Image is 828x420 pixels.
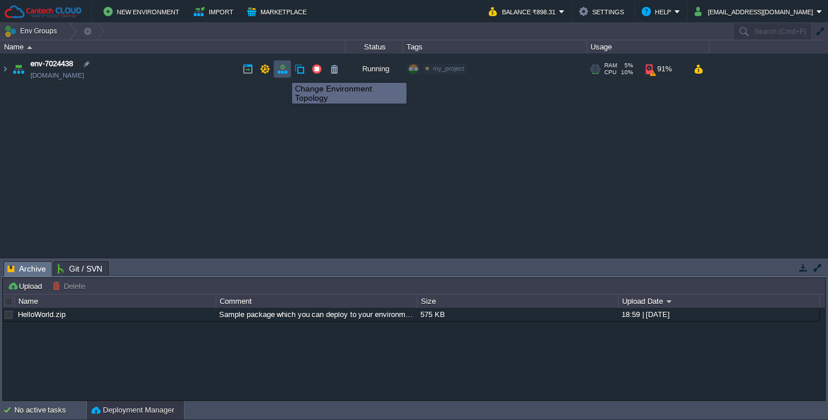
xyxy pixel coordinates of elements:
[346,40,402,54] div: Status
[1,40,345,54] div: Name
[247,5,310,18] button: Marketplace
[604,69,616,76] span: CPU
[10,54,26,85] img: AMDAwAAAACH5BAEAAAAALAAAAAABAAEAAAICRAEAOw==
[194,5,237,18] button: Import
[91,404,174,416] button: Deployment Manager
[346,54,403,85] div: Running
[489,5,559,18] button: Balance ₹898.31
[642,5,674,18] button: Help
[604,62,617,69] span: RAM
[418,295,618,308] div: Size
[27,46,32,49] img: AMDAwAAAACH5BAEAAAAALAAAAAABAAEAAAICRAEAOw==
[30,58,73,70] a: env-7024438
[417,308,618,321] div: 575 KB
[579,5,627,18] button: Settings
[216,308,416,321] div: Sample package which you can deploy to your environment. Feel free to delete and upload a package...
[18,310,66,319] a: HelloWorld.zip
[4,5,82,19] img: Cantech Cloud
[404,40,586,54] div: Tags
[57,262,102,276] span: Git / SVN
[619,295,819,308] div: Upload Date
[1,54,10,85] img: AMDAwAAAACH5BAEAAAAALAAAAAABAAEAAAICRAEAOw==
[103,5,183,18] button: New Environment
[4,23,61,39] button: Env Groups
[622,62,633,69] span: 5%
[433,65,464,72] span: my_project
[14,401,86,419] div: No active tasks
[619,308,819,321] div: 18:59 | [DATE]
[621,69,633,76] span: 10%
[695,5,816,18] button: [EMAIL_ADDRESS][DOMAIN_NAME]
[7,262,46,276] span: Archive
[7,281,45,291] button: Upload
[295,84,404,102] div: Change Environment Topology
[52,281,89,291] button: Delete
[217,295,417,308] div: Comment
[16,295,216,308] div: Name
[588,40,709,54] div: Usage
[646,54,683,85] div: 91%
[30,70,84,81] a: [DOMAIN_NAME]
